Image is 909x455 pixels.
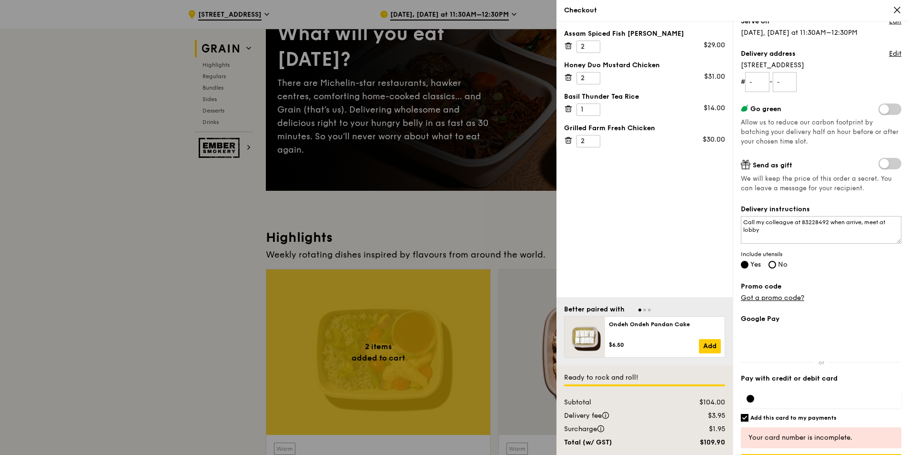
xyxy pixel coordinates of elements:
form: # - [741,72,901,92]
div: $6.50 [609,341,699,349]
div: Total (w/ GST) [558,438,673,447]
iframe: Secure payment button frame [741,330,901,351]
span: Send as gift [753,161,792,169]
a: Edit [889,49,901,59]
div: Checkout [564,6,901,15]
div: $3.95 [673,411,731,421]
div: $109.90 [673,438,731,447]
div: $104.00 [673,398,731,407]
span: Go to slide 1 [638,309,641,311]
span: Allow us to reduce our carbon footprint by batching your delivery half an hour before or after yo... [741,119,899,145]
div: Ready to rock and roll! [564,373,725,383]
input: No [768,261,776,269]
div: $29.00 [704,41,725,50]
div: $1.95 [673,424,731,434]
iframe: Secure card payment input frame [762,395,896,403]
input: Floor [745,72,769,92]
input: Yes [741,261,748,269]
label: Delivery instructions [741,205,901,214]
span: Go to slide 3 [648,309,651,311]
div: Surcharge [558,424,673,434]
span: Yes [750,260,761,269]
label: Serve on [741,17,769,26]
span: [STREET_ADDRESS] [741,61,901,70]
div: Subtotal [558,398,673,407]
span: Go green [750,105,781,113]
span: Go to slide 2 [643,309,646,311]
div: $14.00 [704,103,725,113]
div: $30.00 [703,135,725,145]
input: Add this card to my payments [741,414,748,422]
label: Pay with credit or debit card [741,374,901,383]
div: Your card number is incomplete. [748,433,894,443]
label: Delivery address [741,49,796,59]
div: Basil Thunder Tea Rice [564,92,725,102]
div: Ondeh Ondeh Pandan Cake [609,321,721,328]
a: Edit [889,17,901,26]
a: Got a promo code? [741,294,804,302]
div: Grilled Farm Fresh Chicken [564,124,725,133]
span: Include utensils [741,250,901,258]
div: $31.00 [704,72,725,82]
input: Unit [773,72,797,92]
span: No [778,260,788,269]
div: Delivery fee [558,411,673,421]
div: Better paired with [564,305,625,314]
div: Assam Spiced Fish [PERSON_NAME] [564,29,725,39]
h6: Add this card to my payments [750,414,837,422]
a: Add [699,339,721,353]
label: Promo code [741,282,901,291]
span: We will keep the price of this order a secret. You can leave a message for your recipient. [741,174,901,193]
span: [DATE], [DATE] at 11:30AM–12:30PM [741,29,858,37]
label: Google Pay [741,314,901,324]
div: Honey Duo Mustard Chicken [564,61,725,70]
